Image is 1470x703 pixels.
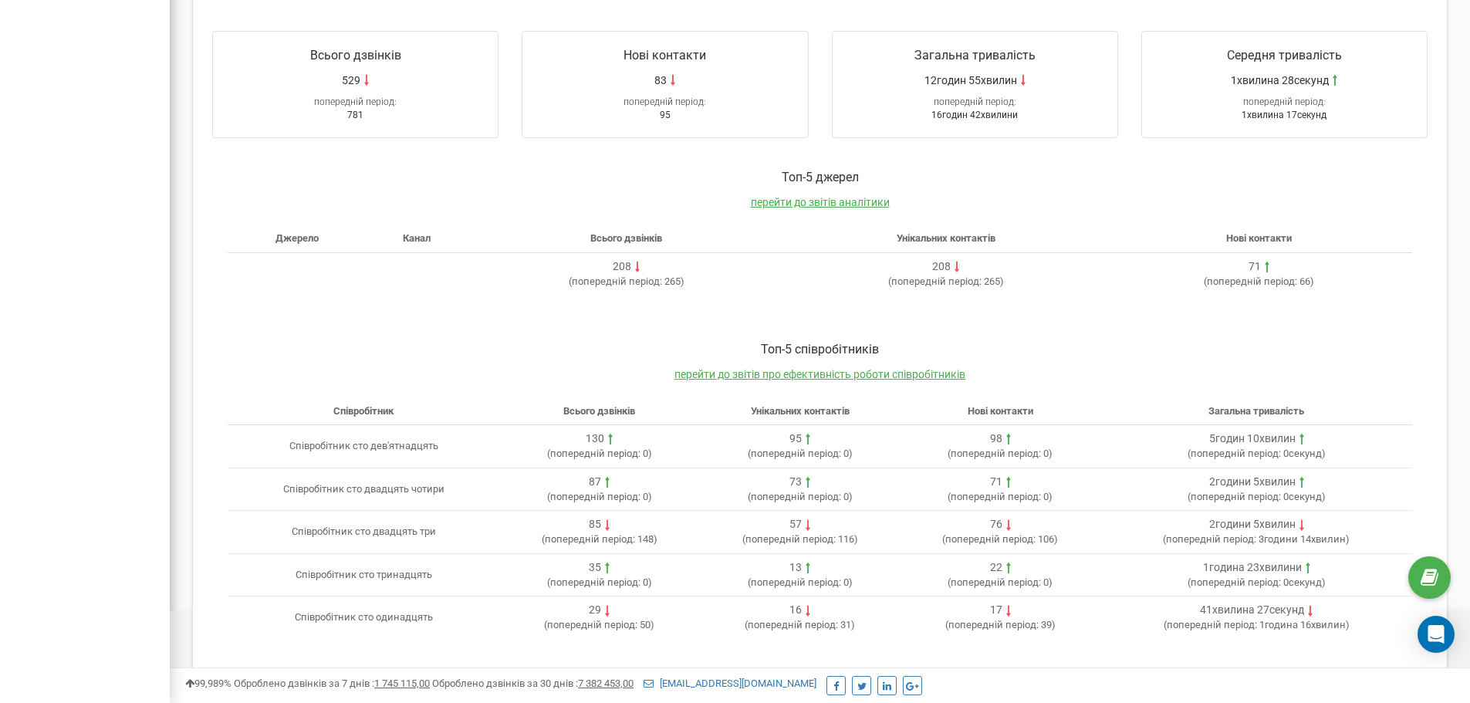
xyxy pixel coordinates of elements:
div: 22 [990,560,1002,576]
span: попередній період: [745,533,836,545]
div: 2години 5хвилин [1209,517,1296,532]
span: Toп-5 джерел [782,170,859,184]
span: ( 3години 14хвилин ) [1163,533,1350,545]
div: 208 [613,259,631,275]
span: Всього дзвінків [590,232,662,244]
span: попередній період: [572,275,662,287]
span: попередній період: [550,448,640,459]
div: 2години 5хвилин [1209,475,1296,490]
td: Співробітник сто двадцять чотири [228,468,499,511]
span: 1хвилина 17секунд [1242,110,1326,120]
span: попередній період: [951,491,1041,502]
span: Оброблено дзвінків за 7 днів : [234,678,430,689]
span: попередній період: [751,448,841,459]
span: ( 0 ) [748,491,853,502]
span: ( 39 ) [945,619,1056,630]
span: Співробітник [333,405,394,417]
span: ( 66 ) [1204,275,1314,287]
div: 208 [932,259,951,275]
span: Всього дзвінків [310,48,401,63]
span: Всього дзвінків [563,405,635,417]
div: 71 [1249,259,1261,275]
span: ( 50 ) [544,619,654,630]
div: Open Intercom Messenger [1418,616,1455,653]
div: 71 [990,475,1002,490]
span: ( 0 ) [547,491,652,502]
span: ( 116 ) [742,533,858,545]
span: ( 0 ) [748,576,853,588]
span: ( 0 ) [948,576,1053,588]
a: перейти до звітів аналітики [751,196,890,208]
div: 85 [589,517,601,532]
span: 781 [347,110,363,120]
span: Середня тривалість [1227,48,1342,63]
span: ( 106 ) [942,533,1058,545]
div: 98 [990,431,1002,447]
div: 13 [789,560,802,576]
span: попередній період: [1167,619,1257,630]
span: ( 265 ) [888,275,1004,287]
div: 76 [990,517,1002,532]
span: 83 [654,73,667,88]
span: Нові контакти [1226,232,1292,244]
span: попередній період: [1191,448,1281,459]
span: Нові контакти [968,405,1033,417]
span: попередній період: [951,576,1041,588]
span: попередній період: [945,533,1036,545]
span: попередній період: [623,96,706,107]
td: Співробітник сто двадцять три [228,511,499,554]
span: 95 [660,110,671,120]
span: ( 31 ) [745,619,855,630]
span: ( 0секунд ) [1188,576,1326,588]
span: попередній період: [751,576,841,588]
span: Унікальних контактів [897,232,995,244]
span: Загальна тривалість [914,48,1036,63]
div: 1година 23хвилини [1203,560,1302,576]
div: 41хвилина 27секунд [1200,603,1304,618]
span: попередній період: [951,448,1041,459]
span: Нові контакти [623,48,706,63]
span: ( 0секунд ) [1188,491,1326,502]
span: Toп-5 співробітників [761,342,879,357]
a: перейти до звітів про ефективність роботи співробітників [674,368,965,380]
div: 35 [589,560,601,576]
span: ( 265 ) [569,275,684,287]
div: 29 [589,603,601,618]
span: попередній період: [1191,491,1281,502]
span: ( 1година 16хвилин ) [1164,619,1350,630]
span: 16годин 42хвилини [931,110,1018,120]
span: попередній період: [1207,275,1297,287]
div: 5годин 10хвилин [1209,431,1296,447]
span: Унікальних контактів [751,405,850,417]
span: ( 0 ) [547,576,652,588]
div: 73 [789,475,802,490]
span: Джерело [275,232,319,244]
span: ( 148 ) [542,533,657,545]
div: 87 [589,475,601,490]
span: Канал [403,232,431,244]
span: 529 [342,73,360,88]
span: попередній період: [314,96,397,107]
span: попередній період: [748,619,838,630]
span: попередній період: [545,533,635,545]
td: Співробітник сто одинадцять [228,597,499,639]
span: попередній період: [891,275,982,287]
span: ( 0 ) [748,448,853,459]
div: 130 [586,431,604,447]
span: ( 0секунд ) [1188,448,1326,459]
span: 1хвилина 28секунд [1231,73,1329,88]
span: попередній період: [751,491,841,502]
span: попередній період: [948,619,1039,630]
div: 95 [789,431,802,447]
span: ( 0 ) [948,491,1053,502]
span: 12годин 55хвилин [924,73,1017,88]
u: 1 745 115,00 [374,678,430,689]
span: ( 0 ) [547,448,652,459]
td: Співробітник сто тринадцять [228,553,499,597]
span: Оброблено дзвінків за 30 днів : [432,678,634,689]
span: 99,989% [185,678,231,689]
span: попередній період: [1166,533,1256,545]
span: попередній період: [1243,96,1326,107]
